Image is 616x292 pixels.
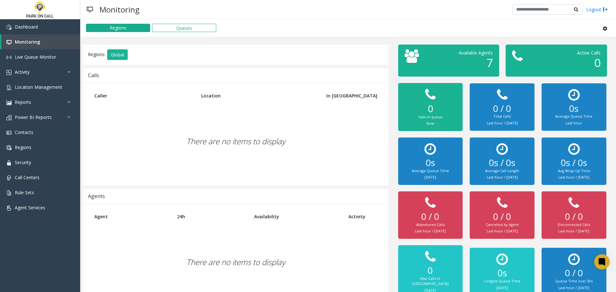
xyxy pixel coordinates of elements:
div: Cancelled by Agent [476,222,528,228]
th: Location [196,88,310,104]
img: 'icon' [6,115,12,120]
img: logout [603,6,608,13]
img: 'icon' [6,55,12,60]
h2: 0s / 0s [476,157,528,168]
span: Agent Services [15,204,45,211]
span: Location Management [15,84,62,90]
img: pageIcon [87,2,93,17]
small: Last hour / [DATE] [415,229,446,233]
small: Last hour / [DATE] [487,175,518,179]
span: Monitoring [15,39,40,45]
h3: Monitoring [96,2,143,17]
th: Agent [90,209,172,224]
span: 7 [486,55,493,70]
h2: 0s [405,157,456,168]
div: Total Calls [476,114,528,119]
h2: 0 [405,265,456,276]
small: Now [426,121,434,126]
div: Calls in queue [405,114,456,120]
h2: 0s [548,103,600,114]
th: 24h [172,209,250,224]
button: Queues [152,24,216,32]
th: Activity [344,209,382,224]
h2: 0s / 0s [548,157,600,168]
span: Call Centers [15,174,39,180]
span: Security [15,159,31,165]
span: Active Calls [577,50,601,56]
div: Queue Time over 30s [548,279,600,284]
button: Regions [86,24,150,32]
div: Agents [88,192,105,200]
div: Average Call Length [476,168,528,174]
small: [DATE] [424,175,436,179]
small: Last hour / [DATE] [487,229,518,233]
h2: 0 / 0 [476,103,528,114]
div: Calls [88,71,99,79]
a: Logout [586,6,608,13]
span: Power BI Reports [15,114,52,120]
small: [DATE] [496,285,508,290]
h2: 0 [405,103,456,114]
img: 'icon' [6,100,12,105]
span: Live Queue Monitor [15,54,56,60]
div: Avg Wrap-Up Time [548,168,600,174]
h2: 0 / 0 [405,211,456,222]
small: Last hour / [DATE] [558,285,589,290]
div: Average Queue Time [548,114,600,119]
span: Contacts [15,129,33,135]
small: Last hour [566,121,582,125]
h2: 0 / 0 [548,211,600,222]
span: Activity [15,69,30,75]
span: Regions [15,144,31,150]
img: 'icon' [6,130,12,135]
div: Disconnected Calls [548,222,600,228]
small: Last hour / [DATE] [558,229,589,233]
img: 'icon' [6,190,12,196]
div: Average Queue Time [405,168,456,174]
span: Regions: [88,51,106,57]
a: Monitoring [1,34,80,49]
div: Longest Queue Time [476,279,528,284]
span: Rule Sets [15,189,34,196]
th: Caller [90,88,196,104]
div: Max Calls in [GEOGRAPHIC_DATA] [405,276,456,287]
th: In [GEOGRAPHIC_DATA] [310,88,382,104]
img: 'icon' [6,40,12,45]
span: Dashboard [15,24,38,30]
img: 'icon' [6,70,12,75]
img: 'icon' [6,25,12,30]
h2: 0 / 0 [548,268,600,279]
img: 'icon' [6,145,12,150]
img: 'icon' [6,85,12,90]
div: There are no items to display [90,104,382,179]
span: Available Agents [459,50,493,56]
img: 'icon' [6,160,12,165]
span: Reports [15,99,31,105]
div: Abandoned Calls [405,222,456,228]
h2: 0 / 0 [476,211,528,222]
img: 'icon' [6,175,12,180]
th: Availability [249,209,344,224]
small: Last hour / [DATE] [487,121,518,125]
button: Global [107,49,128,60]
img: 'icon' [6,205,12,211]
span: 0 [594,55,601,70]
h2: 0s [476,268,528,279]
small: Last hour / [DATE] [558,175,589,179]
